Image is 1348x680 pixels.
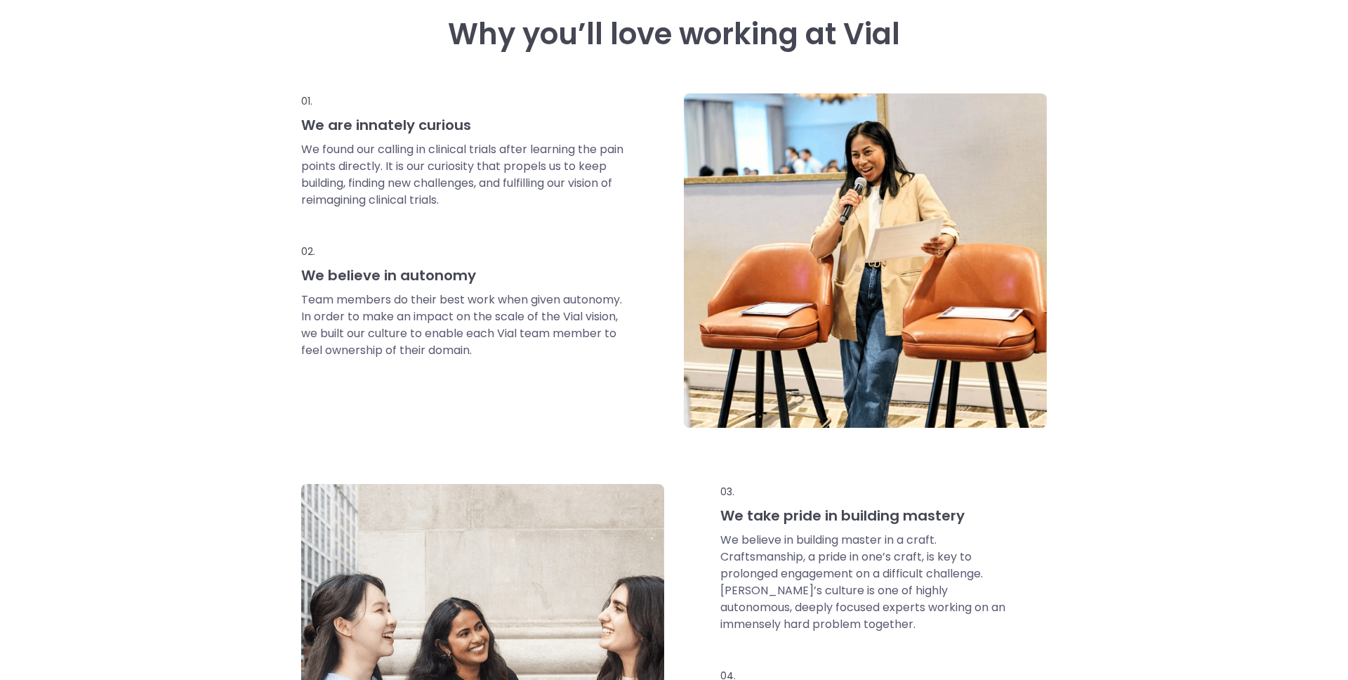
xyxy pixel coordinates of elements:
[301,244,626,259] p: 02.
[720,484,1006,499] p: 03.
[301,266,626,285] h3: We believe in autonomy
[301,18,1047,51] h3: Why you’ll love working at Vial
[684,93,1047,428] img: Person presenting holding microphone
[301,141,626,209] p: We found our calling in clinical trials after learning the pain points directly. It is our curios...
[301,93,626,109] p: 01.
[301,292,626,359] p: Team members do their best work when given autonomy. In order to make an impact on the scale of t...
[720,532,1006,633] p: We believe in building master in a craft. Craftsmanship, a pride in one’s craft, is key to prolon...
[720,506,1006,525] h3: We take pride in building mastery
[301,116,626,134] h3: We are innately curious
